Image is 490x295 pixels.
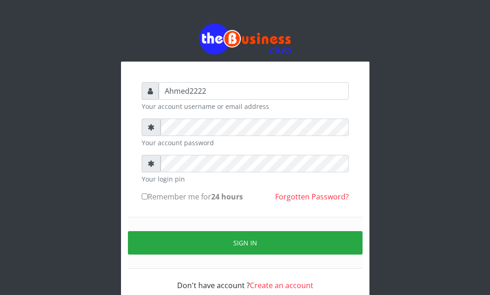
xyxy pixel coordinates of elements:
[250,280,313,290] a: Create an account
[211,192,243,202] b: 24 hours
[142,191,243,202] label: Remember me for
[142,193,148,199] input: Remember me for24 hours
[159,82,349,100] input: Username or email address
[142,174,349,184] small: Your login pin
[142,269,349,291] div: Don't have account ?
[275,192,349,202] a: Forgotten Password?
[142,138,349,147] small: Your account password
[128,231,363,255] button: Sign in
[142,102,349,111] small: Your account username or email address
